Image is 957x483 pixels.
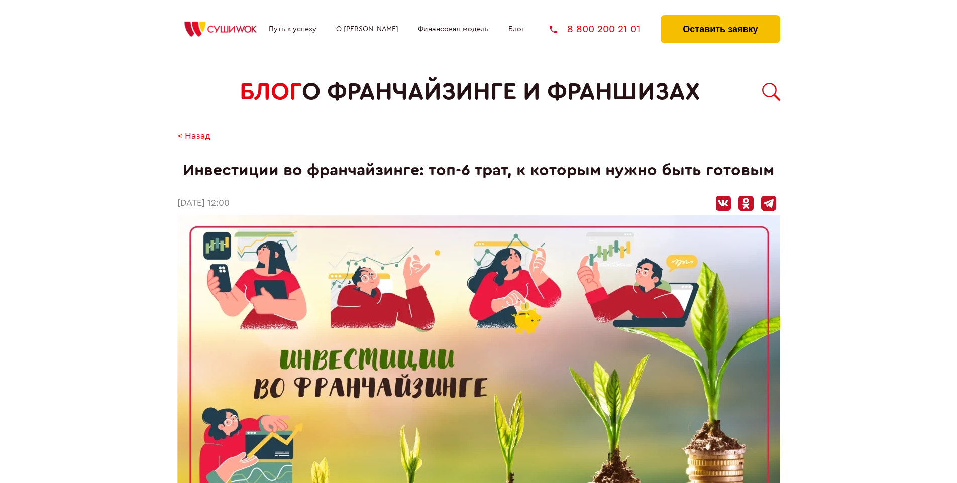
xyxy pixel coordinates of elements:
[177,198,230,209] time: [DATE] 12:00
[508,25,524,33] a: Блог
[567,24,641,34] span: 8 800 200 21 01
[336,25,398,33] a: О [PERSON_NAME]
[177,131,210,142] a: < Назад
[550,24,641,34] a: 8 800 200 21 01
[240,78,302,106] span: БЛОГ
[418,25,489,33] a: Финансовая модель
[302,78,700,106] span: о франчайзинге и франшизах
[661,15,780,43] button: Оставить заявку
[177,161,780,180] h1: Инвестиции во франчайзинге: топ-6 трат, к которым нужно быть готовым
[269,25,316,33] a: Путь к успеху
